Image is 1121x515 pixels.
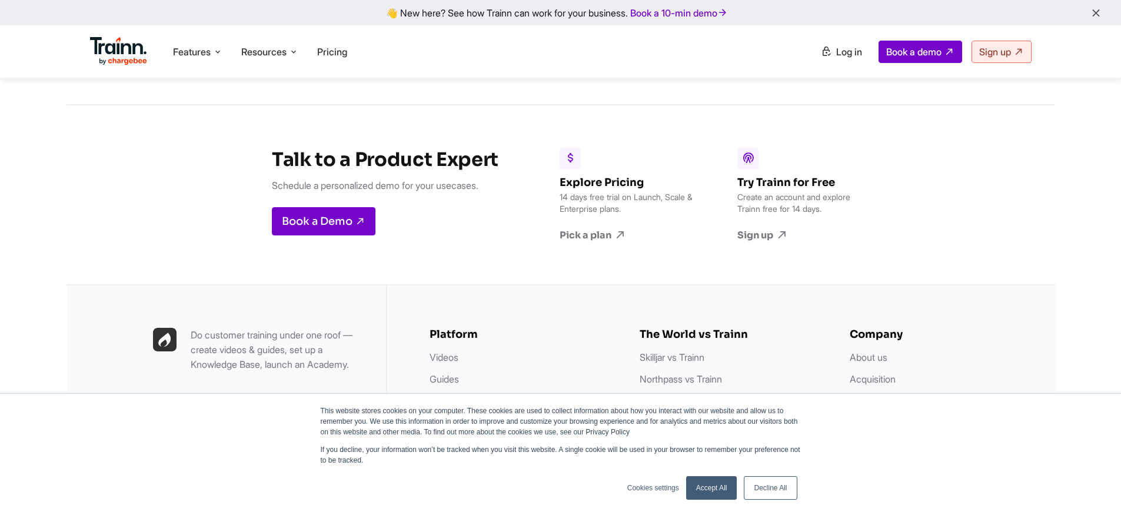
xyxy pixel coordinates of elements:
span: Sign up [979,46,1011,58]
span: Resources [241,45,287,58]
div: 👋 New here? See how Trainn can work for your business. [7,7,1114,18]
p: If you decline, your information won’t be tracked when you visit this website. A single cookie wi... [321,444,801,466]
a: Videos [430,351,458,363]
h6: Explore Pricing [560,176,695,189]
a: Guides [430,373,459,385]
p: Create an account and explore Trainn free for 14 days. [737,191,873,215]
a: Pricing [317,46,347,58]
a: Book a Demo [272,207,375,235]
h6: The World vs Trainn [640,328,826,341]
a: Book a demo [879,41,962,63]
img: Trainn Logo [90,37,148,65]
h6: Platform [430,328,616,341]
h3: Talk to a Product Expert [272,148,498,171]
span: Book a demo [886,46,942,58]
a: Sign up [737,229,873,242]
a: Skilljar vs Trainn [640,351,704,363]
a: Accept All [686,476,737,500]
a: Sign up [972,41,1032,63]
img: Trainn | everything under one roof [153,328,177,351]
p: 14 days free trial on Launch, Scale & Enterprise plans. [560,191,695,215]
h6: Try Trainn for Free [737,176,873,189]
a: Cookies settings [627,483,679,493]
a: Log in [814,41,869,62]
a: About us [850,351,887,363]
a: Decline All [744,476,797,500]
h6: Company [850,328,1036,341]
p: Do customer training under one roof — create videos & guides, set up a Knowledge Base, launch an ... [191,328,367,372]
a: Northpass vs Trainn [640,373,722,385]
p: This website stores cookies on your computer. These cookies are used to collect information about... [321,406,801,437]
p: Schedule a personalized demo for your usecases. [272,178,498,193]
span: Log in [836,46,862,58]
span: Features [173,45,211,58]
a: Pick a plan [560,229,695,242]
a: Acquisition [850,373,896,385]
a: Book a 10-min demo [628,5,730,21]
